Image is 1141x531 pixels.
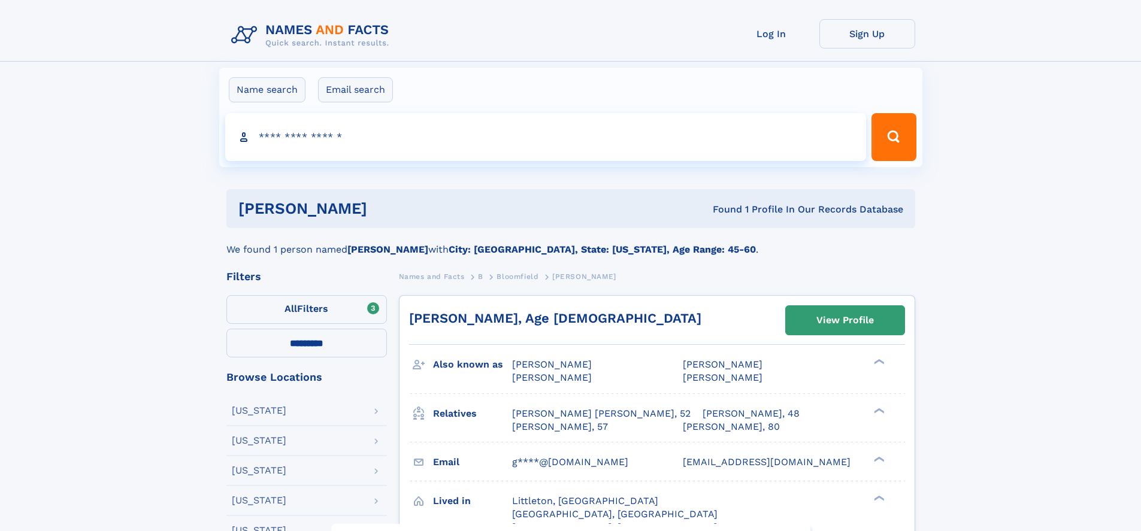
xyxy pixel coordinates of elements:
[871,455,885,463] div: ❯
[285,303,297,314] span: All
[512,372,592,383] span: [PERSON_NAME]
[497,272,538,281] span: Bloomfield
[347,244,428,255] b: [PERSON_NAME]
[433,452,512,472] h3: Email
[512,495,658,506] span: Littleton, [GEOGRAPHIC_DATA]
[512,420,608,433] a: [PERSON_NAME], 57
[683,359,762,370] span: [PERSON_NAME]
[226,19,399,51] img: Logo Names and Facts
[871,113,916,161] button: Search Button
[232,406,286,415] div: [US_STATE]
[399,269,465,284] a: Names and Facts
[871,494,885,502] div: ❯
[478,272,483,281] span: B
[226,295,387,324] label: Filters
[433,491,512,511] h3: Lived in
[226,271,387,282] div: Filters
[238,201,540,216] h1: [PERSON_NAME]
[871,358,885,366] div: ❯
[816,307,874,334] div: View Profile
[683,420,780,433] a: [PERSON_NAME], 80
[409,311,701,326] a: [PERSON_NAME], Age [DEMOGRAPHIC_DATA]
[433,403,512,424] h3: Relatives
[512,359,592,370] span: [PERSON_NAME]
[512,407,691,420] a: [PERSON_NAME] [PERSON_NAME], 52
[226,228,915,257] div: We found 1 person named with .
[232,496,286,505] div: [US_STATE]
[786,306,904,335] a: View Profile
[433,354,512,375] h3: Also known as
[318,77,393,102] label: Email search
[229,77,305,102] label: Name search
[683,456,851,468] span: [EMAIL_ADDRESS][DOMAIN_NAME]
[225,113,867,161] input: search input
[226,372,387,383] div: Browse Locations
[683,372,762,383] span: [PERSON_NAME]
[232,436,286,445] div: [US_STATE]
[724,19,819,48] a: Log In
[232,466,286,475] div: [US_STATE]
[449,244,756,255] b: City: [GEOGRAPHIC_DATA], State: [US_STATE], Age Range: 45-60
[552,272,616,281] span: [PERSON_NAME]
[512,508,718,520] span: [GEOGRAPHIC_DATA], [GEOGRAPHIC_DATA]
[540,203,903,216] div: Found 1 Profile In Our Records Database
[703,407,800,420] a: [PERSON_NAME], 48
[497,269,538,284] a: Bloomfield
[871,406,885,414] div: ❯
[478,269,483,284] a: B
[819,19,915,48] a: Sign Up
